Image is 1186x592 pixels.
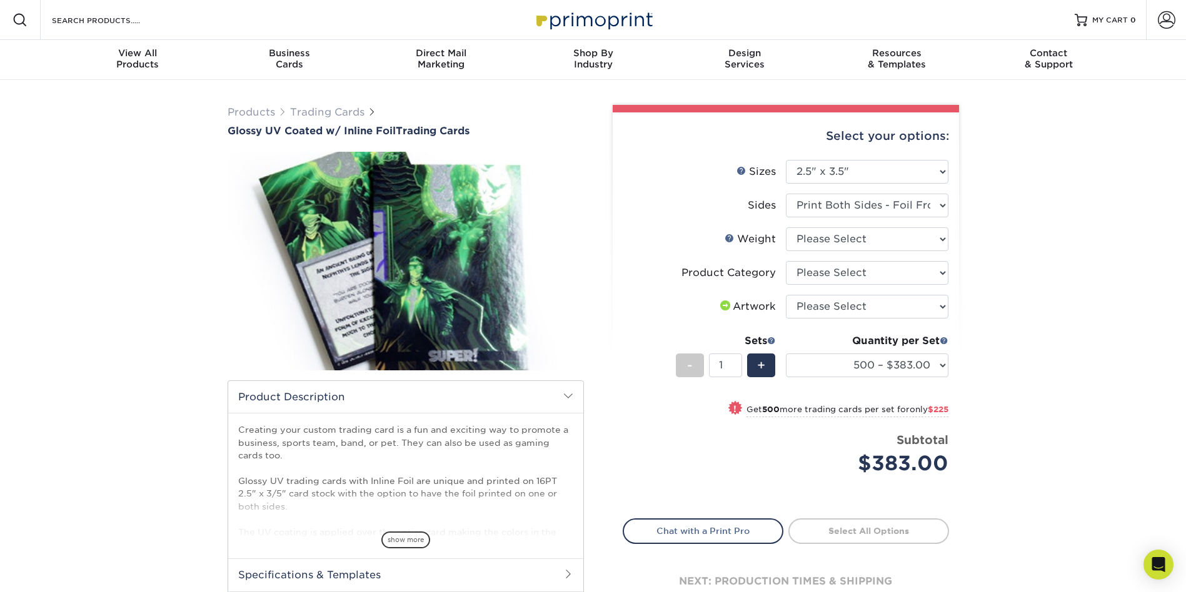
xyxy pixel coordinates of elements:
[531,6,656,33] img: Primoprint
[746,405,948,417] small: Get more trading cards per set for
[897,433,948,446] strong: Subtotal
[757,356,765,375] span: +
[821,47,973,70] div: & Templates
[213,40,365,80] a: BusinessCards
[238,423,573,563] p: Creating your custom trading card is a fun and exciting way to promote a business, sports team, b...
[733,402,736,415] span: !
[736,164,776,179] div: Sizes
[213,47,365,70] div: Cards
[788,518,949,543] a: Select All Options
[228,125,396,137] span: Glossy UV Coated w/ Inline Foil
[623,518,783,543] a: Chat with a Print Pro
[1092,15,1128,26] span: MY CART
[676,333,776,348] div: Sets
[51,12,173,27] input: SEARCH PRODUCTS.....
[228,138,584,384] img: Glossy UV Coated w/ Inline Foil 01
[365,47,517,59] span: Direct Mail
[365,47,517,70] div: Marketing
[910,405,948,414] span: only
[517,47,669,70] div: Industry
[3,554,106,588] iframe: Google Customer Reviews
[795,448,948,478] div: $383.00
[365,40,517,80] a: Direct MailMarketing
[228,125,584,137] h1: Trading Cards
[228,125,584,137] a: Glossy UV Coated w/ Inline FoilTrading Cards
[786,333,948,348] div: Quantity per Set
[681,265,776,280] div: Product Category
[1130,16,1136,24] span: 0
[381,531,430,548] span: show more
[213,47,365,59] span: Business
[623,112,949,160] div: Select your options:
[62,47,214,70] div: Products
[669,40,821,80] a: DesignServices
[725,232,776,247] div: Weight
[821,47,973,59] span: Resources
[748,198,776,213] div: Sides
[517,47,669,59] span: Shop By
[62,40,214,80] a: View AllProducts
[718,299,776,314] div: Artwork
[669,47,821,59] span: Design
[821,40,973,80] a: Resources& Templates
[928,405,948,414] span: $225
[973,47,1125,70] div: & Support
[62,47,214,59] span: View All
[228,558,583,591] h2: Specifications & Templates
[290,106,364,118] a: Trading Cards
[973,47,1125,59] span: Contact
[973,40,1125,80] a: Contact& Support
[762,405,780,414] strong: 500
[228,381,583,413] h2: Product Description
[687,356,693,375] span: -
[228,106,275,118] a: Products
[669,47,821,70] div: Services
[517,40,669,80] a: Shop ByIndustry
[1143,550,1173,580] div: Open Intercom Messenger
